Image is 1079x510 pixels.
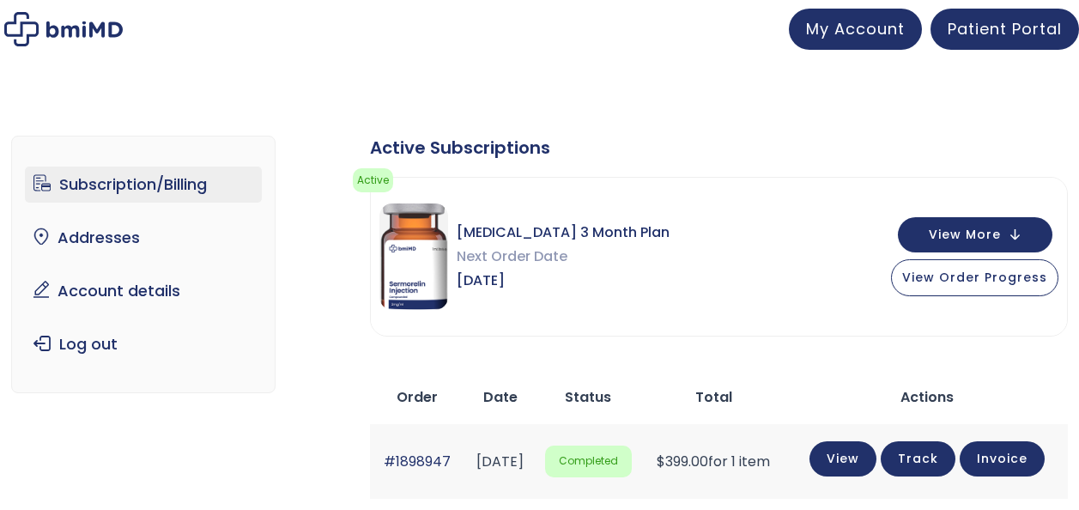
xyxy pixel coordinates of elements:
span: View Order Progress [902,269,1047,286]
button: View Order Progress [891,259,1058,296]
a: Track [881,441,955,477]
span: View More [929,229,1001,240]
a: Log out [25,326,262,362]
span: Patient Portal [948,18,1062,39]
button: View More [898,217,1052,252]
span: Status [565,387,611,407]
a: Subscription/Billing [25,167,262,203]
img: My account [4,12,123,46]
time: [DATE] [476,452,524,471]
span: Completed [545,446,633,477]
span: Next Order Date [457,245,670,269]
span: Order [397,387,438,407]
nav: Account pages [11,136,276,393]
span: [MEDICAL_DATA] 3 Month Plan [457,221,670,245]
span: Total [695,387,732,407]
a: Invoice [960,441,1045,477]
span: Actions [900,387,954,407]
span: My Account [806,18,905,39]
a: My Account [789,9,922,50]
a: #1898947 [384,452,451,471]
span: $ [657,452,665,471]
a: View [809,441,876,477]
a: Account details [25,273,262,309]
span: Date [483,387,518,407]
a: Addresses [25,220,262,256]
span: [DATE] [457,269,670,293]
td: for 1 item [640,424,786,499]
a: Patient Portal [930,9,1079,50]
div: Active Subscriptions [370,136,1068,160]
span: Active [353,168,393,192]
span: 399.00 [657,452,708,471]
